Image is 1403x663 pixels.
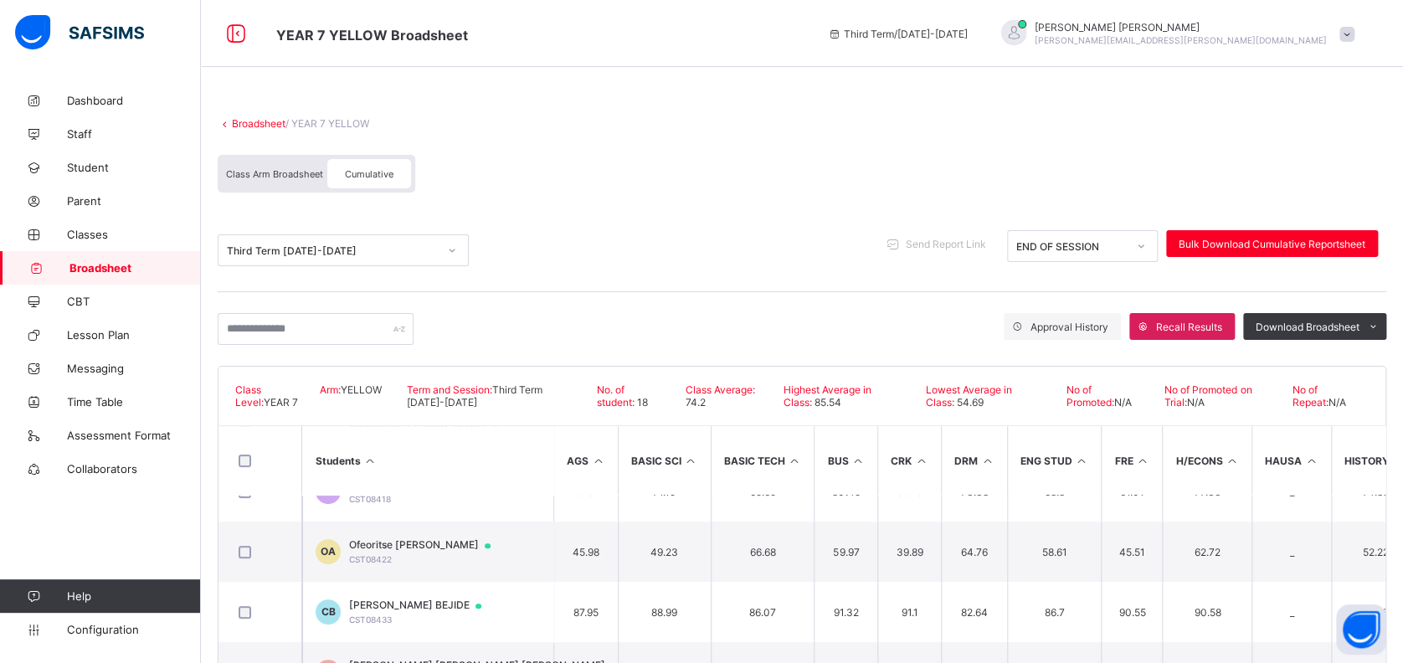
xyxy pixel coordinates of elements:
[925,383,1011,409] span: Lowest Average in Class:
[553,582,618,642] td: 87.95
[1336,604,1386,655] button: Open asap
[1251,426,1331,495] th: HAUSA
[67,295,201,308] span: CBT
[407,383,542,409] span: Third Term [DATE]-[DATE]
[67,623,200,636] span: Configuration
[1035,21,1327,33] span: [PERSON_NAME] [PERSON_NAME]
[618,522,711,582] td: 49.23
[67,228,201,241] span: Classes
[363,455,378,467] i: Sort Ascending
[1251,582,1331,642] td: _
[1135,455,1149,467] i: Sort in Ascending Order
[264,396,298,409] span: YEAR 7
[877,582,941,642] td: 91.1
[877,426,941,495] th: CRK
[67,362,201,375] span: Messaging
[711,522,815,582] td: 66.68
[941,582,1007,642] td: 82.64
[302,426,553,495] th: Students
[1162,522,1251,582] td: 62.72
[686,396,706,409] span: 74.2
[711,582,815,642] td: 86.07
[618,582,711,642] td: 88.99
[1016,240,1127,253] div: END OF SESSION
[814,426,877,495] th: BUS
[686,383,755,396] span: Class Average:
[67,94,201,107] span: Dashboard
[1256,321,1359,333] span: Download Broadsheet
[276,27,468,44] span: Class Arm Broadsheet
[67,429,201,442] span: Assessment Format
[553,522,618,582] td: 45.98
[906,238,986,250] span: Send Report Link
[321,605,336,618] span: CB
[984,20,1363,48] div: KennethJacob
[1292,383,1328,409] span: No of Repeat:
[227,244,438,257] div: Third Term [DATE]-[DATE]
[69,261,201,275] span: Broadsheet
[877,522,941,582] td: 39.89
[1162,426,1251,495] th: H/ECONS
[1075,455,1089,467] i: Sort in Ascending Order
[235,383,264,409] span: Class Level:
[553,426,618,495] th: AGS
[1251,522,1331,582] td: _
[1156,321,1222,333] span: Recall Results
[15,15,144,50] img: safsims
[851,455,865,467] i: Sort in Ascending Order
[67,161,201,174] span: Student
[67,462,201,475] span: Collaborators
[285,117,369,130] span: / YEAR 7 YELLOW
[67,328,201,342] span: Lesson Plan
[1179,238,1365,250] span: Bulk Download Cumulative Reportsheet
[349,538,506,552] span: Ofeoritse [PERSON_NAME]
[618,426,711,495] th: BASIC SCI
[226,168,323,180] span: Class Arm Broadsheet
[814,582,877,642] td: 91.32
[814,522,877,582] td: 59.97
[1304,455,1318,467] i: Sort in Ascending Order
[711,426,815,495] th: BASIC TECH
[1007,522,1102,582] td: 58.61
[67,127,201,141] span: Staff
[341,383,382,396] span: YELLOW
[232,117,285,130] a: Broadsheet
[980,455,994,467] i: Sort in Ascending Order
[596,383,634,409] span: No. of student:
[812,396,841,409] span: 85.54
[1066,383,1114,409] span: No of Promoted:
[67,589,200,603] span: Help
[1225,455,1239,467] i: Sort in Ascending Order
[321,545,336,558] span: OA
[784,383,871,409] span: Highest Average in Class:
[788,455,802,467] i: Sort in Ascending Order
[349,494,391,504] span: CST08418
[320,383,341,396] span: Arm:
[1328,396,1345,409] span: N/A
[1101,426,1162,495] th: FRE
[349,614,392,624] span: CST08433
[684,455,698,467] i: Sort in Ascending Order
[634,396,647,409] span: 18
[1114,396,1132,409] span: N/A
[1162,582,1251,642] td: 90.58
[1187,396,1205,409] span: N/A
[349,554,392,564] span: CST08422
[407,383,492,396] span: Term and Session:
[827,28,968,40] span: session/term information
[1007,426,1102,495] th: ENG STUD
[953,396,983,409] span: 54.69
[1101,522,1162,582] td: 45.51
[941,522,1007,582] td: 64.76
[349,599,497,612] span: [PERSON_NAME] BEJIDE
[1007,582,1102,642] td: 86.7
[1164,383,1251,409] span: No of Promoted on Trial:
[591,455,605,467] i: Sort in Ascending Order
[67,194,201,208] span: Parent
[1030,321,1108,333] span: Approval History
[914,455,928,467] i: Sort in Ascending Order
[1101,582,1162,642] td: 90.55
[67,395,201,409] span: Time Table
[1035,35,1327,45] span: [PERSON_NAME][EMAIL_ADDRESS][PERSON_NAME][DOMAIN_NAME]
[941,426,1007,495] th: DRM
